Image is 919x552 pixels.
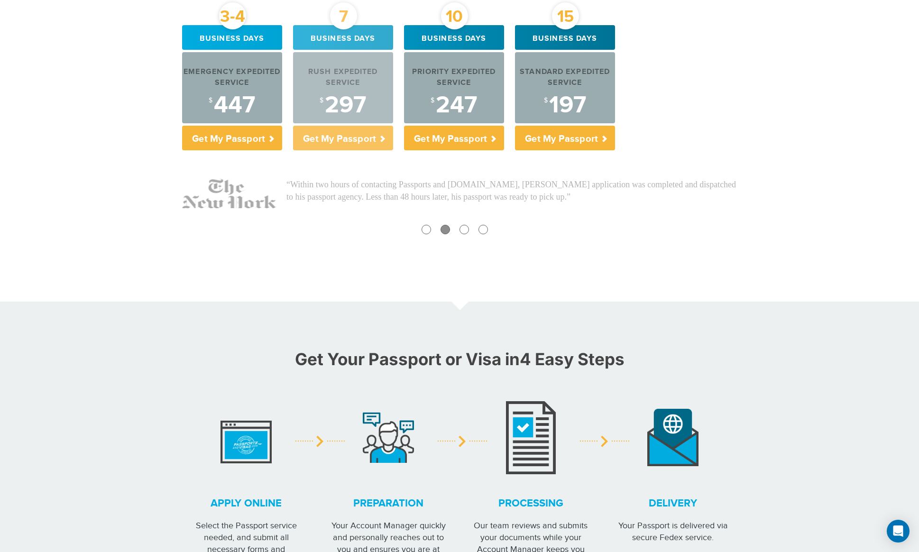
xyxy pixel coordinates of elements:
div: Emergency Expedited Service [182,67,282,89]
a: 7 Business days Rush Expedited Service $297 Get My Passport [293,25,393,150]
sup: $ [209,97,212,104]
p: Get My Passport [515,126,615,150]
div: 10 [441,2,468,29]
strong: Preparation [329,496,448,511]
img: image description [506,401,556,474]
div: Business days [515,25,615,50]
div: Business days [182,25,282,50]
div: Priority Expedited Service [404,67,504,89]
div: Rush Expedited Service [293,67,393,89]
sup: $ [431,97,434,104]
img: NY-Times [182,179,277,226]
h2: Get Your Passport or Visa in [182,349,737,369]
div: Business days [293,25,393,50]
div: 297 [293,93,393,117]
strong: 4 Easy Steps [520,349,625,369]
div: 197 [515,93,615,117]
p: Get My Passport [404,126,504,150]
sup: $ [320,97,323,104]
p: Get My Passport [293,126,393,150]
p: “Within two hours of contacting Passports and [DOMAIN_NAME], [PERSON_NAME] application was comple... [286,179,737,203]
strong: Apply online [187,496,305,511]
a: 3-4 Business days Emergency Expedited Service $447 Get My Passport [182,25,282,150]
div: Business days [404,25,504,50]
p: Get My Passport [182,126,282,150]
div: Open Intercom Messenger [887,520,910,543]
div: 447 [182,93,282,117]
img: image description [221,411,272,463]
img: image description [363,412,414,463]
div: 7 [330,2,357,29]
p: Your Passport is delivered via secure Fedex service. [614,520,732,543]
div: 15 [552,2,579,29]
a: 10 Business days Priority Expedited Service $247 Get My Passport [404,25,504,150]
strong: Processing [471,496,590,511]
sup: $ [544,97,548,104]
div: 247 [404,93,504,117]
img: image description [647,409,698,466]
a: 15 Business days Standard Expedited Service $197 Get My Passport [515,25,615,150]
strong: Delivery [614,496,732,511]
div: Standard Expedited Service [515,67,615,89]
div: 3-4 [219,2,246,29]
